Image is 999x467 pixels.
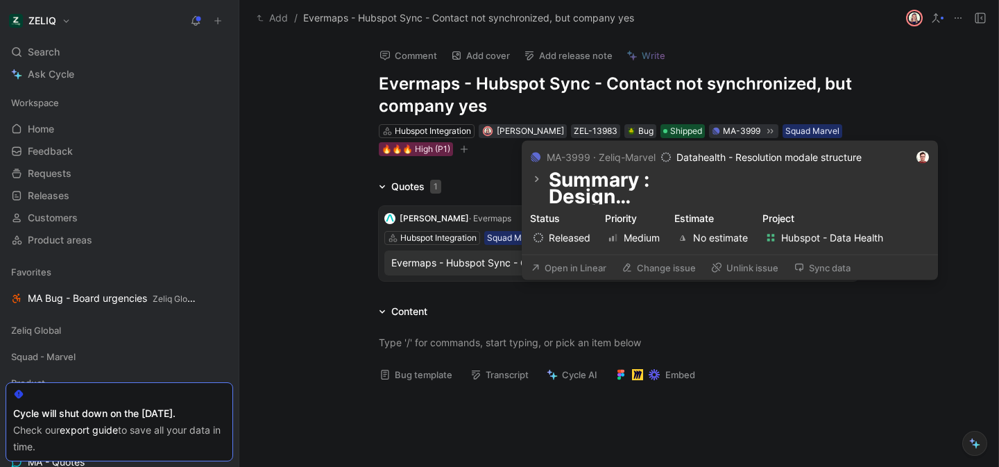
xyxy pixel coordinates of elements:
span: Ask Cycle [28,66,74,83]
button: Change issue [615,258,702,278]
img: 🪲 [627,127,635,135]
a: Requests [6,163,233,184]
span: Zeliq Global [11,323,61,337]
button: Transcript [464,365,535,384]
span: Workspace [11,96,59,110]
button: Hubspot - Data Health [762,230,887,246]
span: Write [642,49,665,62]
img: logo [384,213,395,224]
div: Bug [627,124,654,138]
button: Embed [609,365,701,384]
span: Product areas [28,233,92,247]
a: Product areas [6,230,233,251]
span: Home [28,122,54,136]
svg: Backlog [661,153,671,162]
div: Favorites [6,262,233,282]
a: MA Bug - Board urgenciesZeliq Global [6,288,233,309]
div: Check our to save all your data in time. [13,422,225,455]
span: · Evermaps [469,213,511,223]
a: Releases [6,185,233,206]
div: Quotes [391,178,441,195]
span: Favorites [11,265,51,279]
div: Estimate [674,210,751,227]
div: Quotes1 [373,178,447,195]
div: Product [6,373,233,393]
a: Customers [6,207,233,228]
div: Product [6,373,233,398]
div: Workspace [6,92,233,113]
a: export guide [60,424,118,436]
div: ZEL-13983 [574,124,617,138]
img: avatar [484,127,491,135]
p: Datahealth - Resolution modale structure [676,149,862,166]
div: Status [530,210,594,227]
span: Customers [28,211,78,225]
span: Search [28,44,60,60]
button: Open in Linear [524,258,613,278]
div: 1 [430,180,441,194]
button: avatar [916,149,930,166]
span: Evermaps - Hubspot Sync - Contact not synchronized, but company yes [303,10,634,26]
span: Requests [28,167,71,180]
span: [PERSON_NAME] [497,126,564,136]
span: Squad - Marvel [11,350,76,364]
div: Content [373,303,433,320]
span: Zeliq Global [153,294,199,304]
button: Released [530,230,594,246]
div: Cycle will shut down on the [DATE]. [13,405,225,422]
div: Squad Marvel [487,231,541,245]
span: [PERSON_NAME] [400,213,469,223]
div: Squad - Marvel [6,346,233,371]
div: Project [762,210,887,227]
div: Content [391,303,427,320]
div: Squad Marvel [785,124,839,138]
img: avatar [907,11,921,25]
div: Shipped [660,124,705,138]
div: Zeliq Global [6,320,233,341]
h1: Evermaps - Hubspot Sync - Contact not synchronized, but company yes [379,73,859,117]
span: No estimate [678,230,748,246]
svg: Backlog [533,233,543,243]
span: Medium [608,230,660,246]
h1: Summary : [549,171,930,188]
span: Releases [28,189,69,203]
span: Shipped [670,124,702,138]
div: Squad - Marvel [6,346,233,367]
img: avatar [916,151,929,164]
img: ZELIQ [9,14,23,28]
div: Priority [605,210,663,227]
button: Medium [605,230,663,246]
span: Product [11,376,45,390]
h1: Design [549,188,930,205]
div: MA-3999 [723,124,760,138]
a: Feedback [6,141,233,162]
a: Home [6,119,233,139]
button: ZELIQZELIQ [6,11,74,31]
button: No estimate [674,230,751,246]
div: MA-3999 · Zeliq-Marvel [547,149,656,166]
button: Cycle AI [540,365,604,384]
a: Ask Cycle [6,64,233,85]
button: Bug template [373,365,459,384]
div: 🔥🔥🔥 High (P1) [382,142,450,156]
span: Released [533,230,590,246]
span: MA Bug - Board urgencies [28,291,197,306]
div: Zeliq Global [6,320,233,345]
span: Hubspot - Data Health [766,230,883,246]
span: / [294,10,298,26]
div: Search [6,42,233,62]
div: Hubspot Integration [400,231,477,245]
div: Evermaps - Hubspot Sync - Contact not synchronized, but company yes [391,255,846,271]
div: Hubspot Integration [395,124,471,138]
button: Sync data [787,258,857,278]
div: 🪲Bug [624,124,656,138]
button: Unlink issue [705,258,785,278]
button: Write [620,46,672,65]
button: Add [253,10,291,26]
span: Feedback [28,144,73,158]
h1: ZELIQ [28,15,56,27]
